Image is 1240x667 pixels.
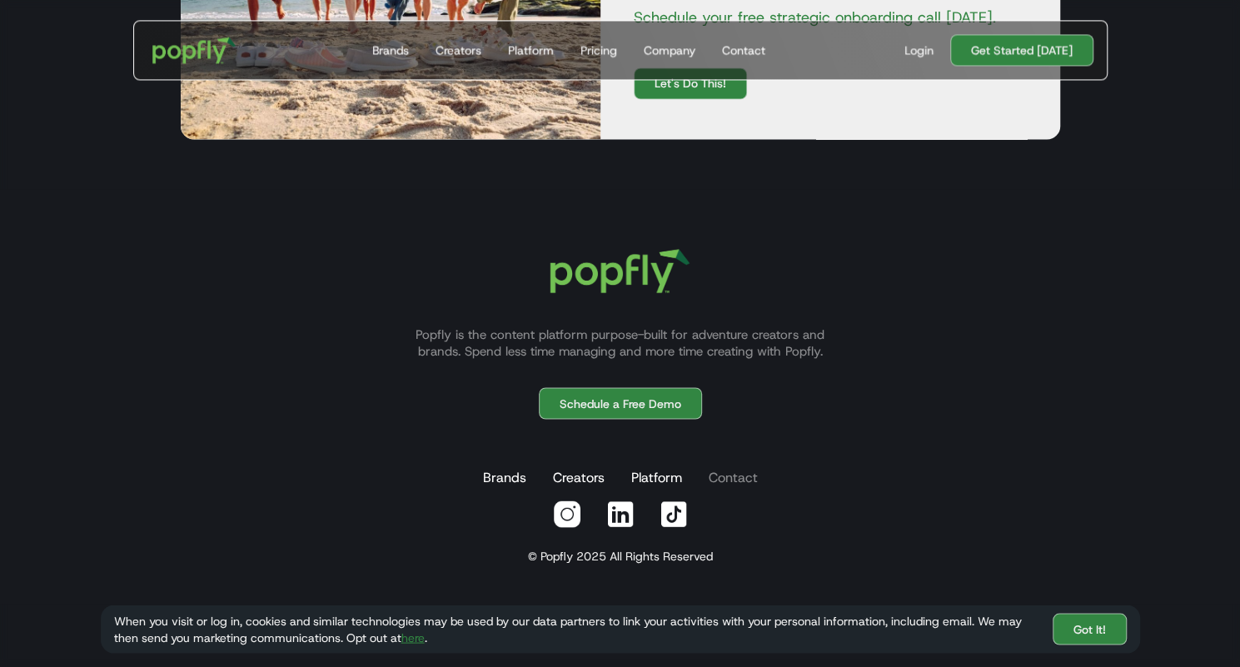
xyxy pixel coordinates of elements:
a: home [141,25,248,75]
div: Creators [436,42,481,58]
a: Contact [715,21,772,79]
a: Got It! [1053,613,1127,645]
a: Let's Do This! [634,67,747,99]
p: Popfly is the content platform purpose-built for adventure creators and brands. Spend less time m... [396,326,845,359]
a: Brands [366,21,416,79]
div: Contact [722,42,765,58]
a: Schedule a Free Demo [539,387,702,419]
a: Login [898,42,940,58]
a: Creators [429,21,488,79]
div: Login [904,42,934,58]
div: When you visit or log in, cookies and similar technologies may be used by our data partners to li... [114,612,1039,645]
a: Company [637,21,702,79]
a: Creators [550,460,608,494]
a: Platform [501,21,560,79]
div: Brands [372,42,409,58]
a: Contact [705,460,761,494]
div: © Popfly 2025 All Rights Reserved [528,547,713,564]
div: Platform [508,42,554,58]
div: Pricing [580,42,617,58]
a: Get Started [DATE] [950,34,1093,66]
a: Pricing [574,21,624,79]
a: here [401,630,425,645]
p: Schedule your free strategic onboarding call [DATE]. [620,7,1040,27]
a: Platform [628,460,685,494]
a: Brands [480,460,530,494]
div: Company [644,42,695,58]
